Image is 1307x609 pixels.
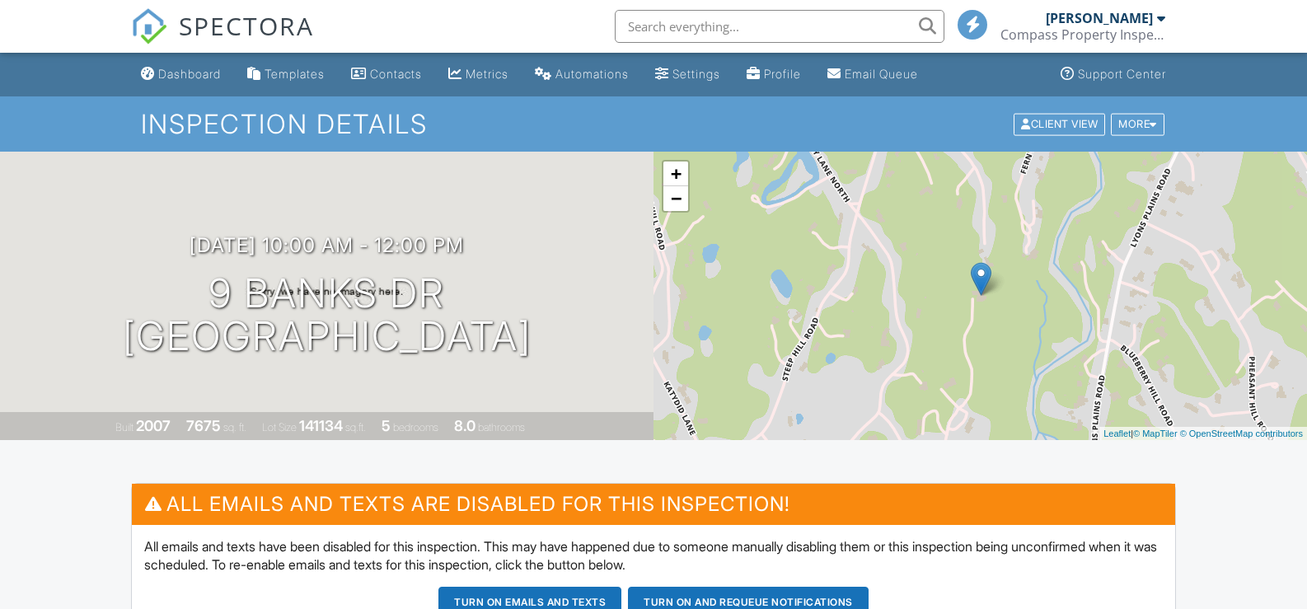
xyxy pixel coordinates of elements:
[393,421,438,433] span: bedrooms
[136,417,171,434] div: 2007
[1014,113,1105,135] div: Client View
[1078,67,1166,81] div: Support Center
[370,67,422,81] div: Contacts
[845,67,918,81] div: Email Queue
[1046,10,1153,26] div: [PERSON_NAME]
[265,67,325,81] div: Templates
[262,421,297,433] span: Lot Size
[615,10,944,43] input: Search everything...
[158,67,221,81] div: Dashboard
[1111,113,1164,135] div: More
[1103,429,1131,438] a: Leaflet
[740,59,808,90] a: Company Profile
[134,59,227,90] a: Dashboard
[186,417,221,434] div: 7675
[141,110,1165,138] h1: Inspection Details
[528,59,635,90] a: Automations (Basic)
[442,59,515,90] a: Metrics
[115,421,134,433] span: Built
[764,67,801,81] div: Profile
[672,67,720,81] div: Settings
[144,537,1164,574] p: All emails and texts have been disabled for this inspection. This may have happened due to someon...
[123,272,532,359] h1: 9 Banks Dr [GEOGRAPHIC_DATA]
[132,484,1176,524] h3: All emails and texts are disabled for this inspection!
[1000,26,1165,43] div: Compass Property Inspections, LLC
[299,417,343,434] div: 141134
[131,8,167,45] img: The Best Home Inspection Software - Spectora
[345,421,366,433] span: sq.ft.
[241,59,331,90] a: Templates
[478,421,525,433] span: bathrooms
[382,417,391,434] div: 5
[555,67,629,81] div: Automations
[179,8,314,43] span: SPECTORA
[1133,429,1178,438] a: © MapTiler
[131,22,314,57] a: SPECTORA
[223,421,246,433] span: sq. ft.
[454,417,475,434] div: 8.0
[1180,429,1303,438] a: © OpenStreetMap contributors
[663,162,688,186] a: Zoom in
[1012,117,1109,129] a: Client View
[649,59,727,90] a: Settings
[190,234,464,256] h3: [DATE] 10:00 am - 12:00 pm
[663,186,688,211] a: Zoom out
[821,59,925,90] a: Email Queue
[466,67,508,81] div: Metrics
[344,59,429,90] a: Contacts
[1054,59,1173,90] a: Support Center
[1099,427,1307,441] div: |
